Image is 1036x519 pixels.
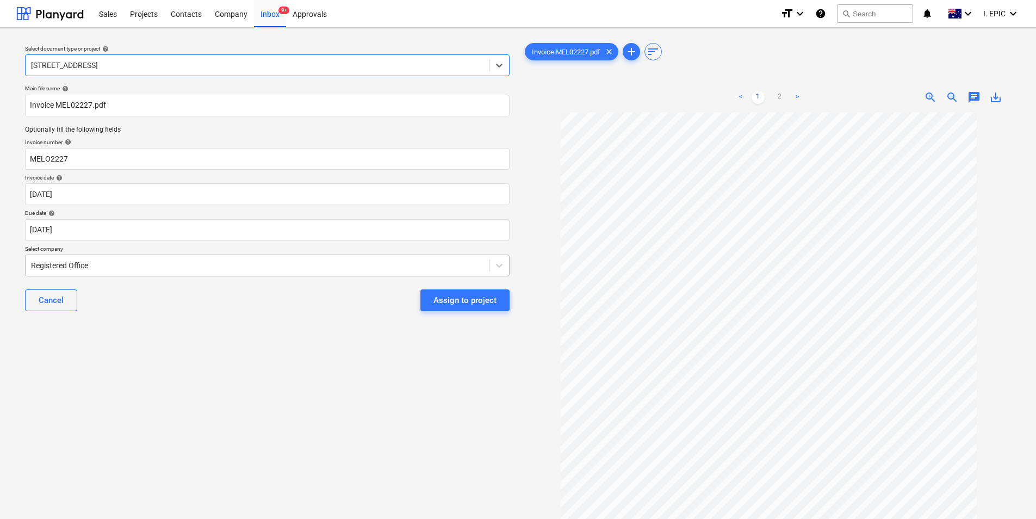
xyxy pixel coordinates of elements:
div: Cancel [39,293,64,307]
i: format_size [780,7,793,20]
input: Main file name [25,95,510,116]
i: notifications [922,7,933,20]
div: Invoice date [25,174,510,181]
i: keyboard_arrow_down [793,7,807,20]
span: save_alt [989,91,1002,104]
i: keyboard_arrow_down [1007,7,1020,20]
span: 9+ [278,7,289,14]
i: Knowledge base [815,7,826,20]
span: search [842,9,851,18]
a: Next page [791,91,804,104]
button: Search [837,4,913,23]
p: Optionally fill the following fields [25,125,510,134]
span: zoom_out [946,91,959,104]
button: Cancel [25,289,77,311]
span: I. EPIC [983,9,1006,18]
span: help [63,139,71,145]
div: Assign to project [433,293,497,307]
span: add [625,45,638,58]
span: chat [967,91,981,104]
iframe: Chat Widget [982,467,1036,519]
div: Due date [25,209,510,217]
span: help [46,210,55,217]
input: Due date not specified [25,219,510,241]
span: sort [647,45,660,58]
a: Previous page [734,91,747,104]
input: Invoice date not specified [25,183,510,205]
span: zoom_in [924,91,937,104]
div: Main file name [25,85,510,92]
button: Assign to project [420,289,510,311]
span: clear [603,45,616,58]
input: Invoice number [25,148,510,170]
div: Invoice number [25,139,510,146]
div: Select document type or project [25,45,510,52]
div: Invoice MEL02227.pdf [525,43,618,60]
span: help [100,46,109,52]
span: help [54,175,63,181]
a: Page 1 is your current page [752,91,765,104]
span: help [60,85,69,92]
i: keyboard_arrow_down [961,7,975,20]
a: Page 2 [773,91,786,104]
span: Invoice MEL02227.pdf [525,48,607,56]
p: Select company [25,245,510,255]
